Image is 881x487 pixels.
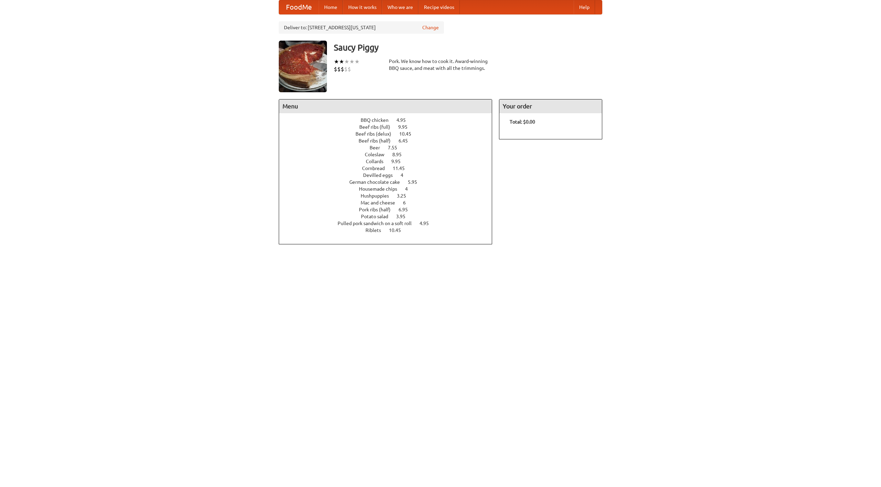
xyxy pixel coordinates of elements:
a: How it works [343,0,382,14]
span: Hushpuppies [361,193,396,199]
a: FoodMe [279,0,319,14]
a: Potato salad 3.95 [361,214,418,219]
span: Housemade chips [359,186,404,192]
a: Help [574,0,595,14]
span: Pulled pork sandwich on a soft roll [338,221,418,226]
div: Pork. We know how to cook it. Award-winning BBQ sauce, and meat with all the trimmings. [389,58,492,72]
a: Riblets 10.45 [365,227,414,233]
span: 11.45 [393,166,412,171]
span: Beef ribs (full) [359,124,397,130]
span: 8.95 [392,152,408,157]
a: Change [422,24,439,31]
span: 5.95 [408,179,424,185]
a: Collards 9.95 [366,159,413,164]
span: 3.95 [396,214,412,219]
a: Home [319,0,343,14]
span: 4.95 [396,117,413,123]
li: ★ [354,58,360,65]
span: Collards [366,159,390,164]
a: Housemade chips 4 [359,186,421,192]
li: $ [334,65,337,73]
a: Hushpuppies 3.25 [361,193,419,199]
span: Devilled eggs [363,172,400,178]
li: $ [344,65,348,73]
h4: Menu [279,99,492,113]
span: Beef ribs (delux) [355,131,398,137]
a: Beef ribs (half) 6.45 [359,138,421,144]
li: $ [348,65,351,73]
li: ★ [334,58,339,65]
span: 4 [401,172,410,178]
h4: Your order [499,99,602,113]
span: 10.45 [399,131,418,137]
div: Deliver to: [STREET_ADDRESS][US_STATE] [279,21,444,34]
img: angular.jpg [279,41,327,92]
span: 6.95 [399,207,415,212]
span: Riblets [365,227,388,233]
span: German chocolate cake [349,179,407,185]
span: Beer [370,145,387,150]
span: Beef ribs (half) [359,138,397,144]
a: Who we are [382,0,418,14]
a: Recipe videos [418,0,460,14]
span: Potato salad [361,214,395,219]
li: ★ [339,58,344,65]
span: BBQ chicken [361,117,395,123]
a: Pulled pork sandwich on a soft roll 4.95 [338,221,442,226]
li: $ [337,65,341,73]
span: Cornbread [362,166,392,171]
a: Devilled eggs 4 [363,172,416,178]
span: 9.95 [391,159,407,164]
li: $ [341,65,344,73]
span: Pork ribs (half) [359,207,397,212]
a: Pork ribs (half) 6.95 [359,207,421,212]
a: BBQ chicken 4.95 [361,117,418,123]
h3: Saucy Piggy [334,41,602,54]
span: 10.45 [389,227,408,233]
li: ★ [349,58,354,65]
li: ★ [344,58,349,65]
a: Mac and cheese 6 [361,200,418,205]
a: Cornbread 11.45 [362,166,417,171]
a: Coleslaw 8.95 [365,152,414,157]
span: 4.95 [420,221,436,226]
span: Mac and cheese [361,200,402,205]
span: 3.25 [397,193,413,199]
span: 6 [403,200,413,205]
span: 6.45 [399,138,415,144]
a: Beef ribs (full) 9.95 [359,124,420,130]
span: 9.95 [398,124,414,130]
span: Coleslaw [365,152,391,157]
span: 7.55 [388,145,404,150]
a: Beer 7.55 [370,145,410,150]
b: Total: $0.00 [510,119,535,125]
a: Beef ribs (delux) 10.45 [355,131,424,137]
span: 4 [405,186,415,192]
a: German chocolate cake 5.95 [349,179,430,185]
